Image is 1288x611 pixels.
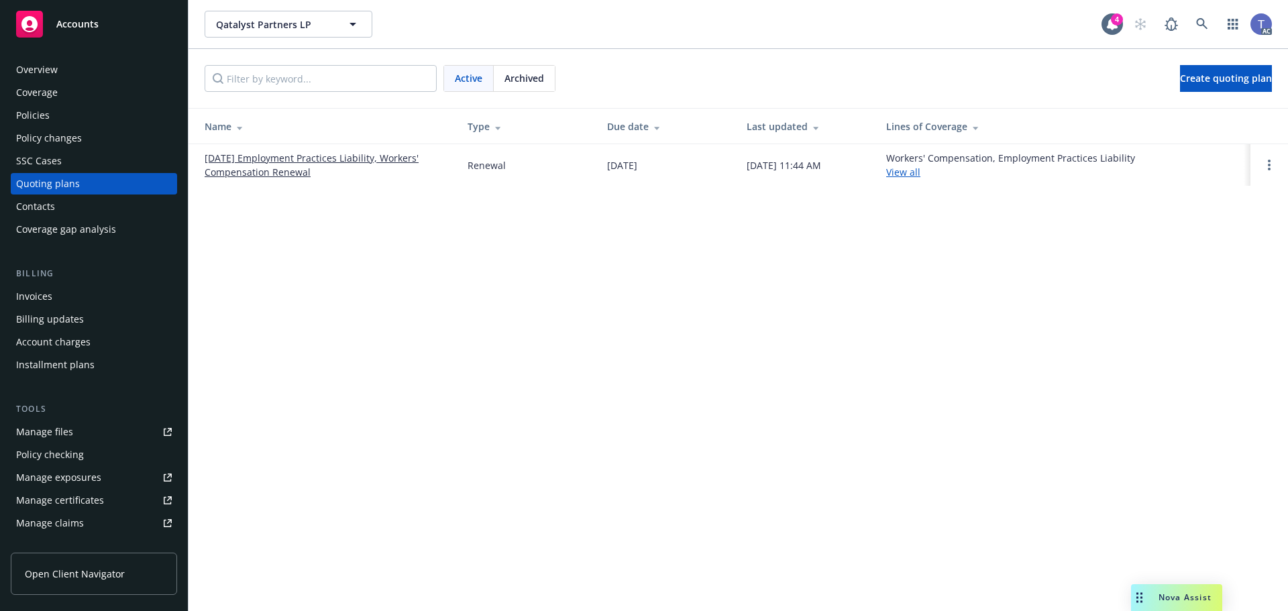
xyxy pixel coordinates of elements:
[1159,592,1212,603] span: Nova Assist
[1131,584,1148,611] div: Drag to move
[468,158,506,172] div: Renewal
[16,150,62,172] div: SSC Cases
[11,219,177,240] a: Coverage gap analysis
[16,196,55,217] div: Contacts
[205,151,446,179] a: [DATE] Employment Practices Liability, Workers' Compensation Renewal
[1131,584,1222,611] button: Nova Assist
[11,59,177,80] a: Overview
[16,82,58,103] div: Coverage
[16,354,95,376] div: Installment plans
[16,512,84,534] div: Manage claims
[16,173,80,195] div: Quoting plans
[16,309,84,330] div: Billing updates
[468,119,586,133] div: Type
[1180,65,1272,92] a: Create quoting plan
[11,105,177,126] a: Policies
[747,158,821,172] div: [DATE] 11:44 AM
[16,105,50,126] div: Policies
[205,11,372,38] button: Qatalyst Partners LP
[11,421,177,443] a: Manage files
[11,444,177,465] a: Policy checking
[1189,11,1216,38] a: Search
[16,127,82,149] div: Policy changes
[11,150,177,172] a: SSC Cases
[1220,11,1246,38] a: Switch app
[504,71,544,85] span: Archived
[25,567,125,581] span: Open Client Navigator
[455,71,482,85] span: Active
[11,354,177,376] a: Installment plans
[11,127,177,149] a: Policy changes
[747,119,865,133] div: Last updated
[11,173,177,195] a: Quoting plans
[16,467,101,488] div: Manage exposures
[11,267,177,280] div: Billing
[11,402,177,416] div: Tools
[16,421,73,443] div: Manage files
[11,5,177,43] a: Accounts
[1250,13,1272,35] img: photo
[16,331,91,353] div: Account charges
[16,444,84,465] div: Policy checking
[1111,13,1123,25] div: 4
[1180,72,1272,85] span: Create quoting plan
[11,331,177,353] a: Account charges
[1261,157,1277,173] a: Open options
[216,17,332,32] span: Qatalyst Partners LP
[1158,11,1185,38] a: Report a Bug
[16,286,52,307] div: Invoices
[16,535,79,557] div: Manage BORs
[11,535,177,557] a: Manage BORs
[886,119,1240,133] div: Lines of Coverage
[11,309,177,330] a: Billing updates
[11,467,177,488] a: Manage exposures
[205,65,437,92] input: Filter by keyword...
[607,119,725,133] div: Due date
[205,119,446,133] div: Name
[56,19,99,30] span: Accounts
[16,219,116,240] div: Coverage gap analysis
[886,166,920,178] a: View all
[11,512,177,534] a: Manage claims
[886,151,1135,179] div: Workers' Compensation, Employment Practices Liability
[607,158,637,172] div: [DATE]
[11,82,177,103] a: Coverage
[1127,11,1154,38] a: Start snowing
[16,490,104,511] div: Manage certificates
[11,286,177,307] a: Invoices
[16,59,58,80] div: Overview
[11,196,177,217] a: Contacts
[11,490,177,511] a: Manage certificates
